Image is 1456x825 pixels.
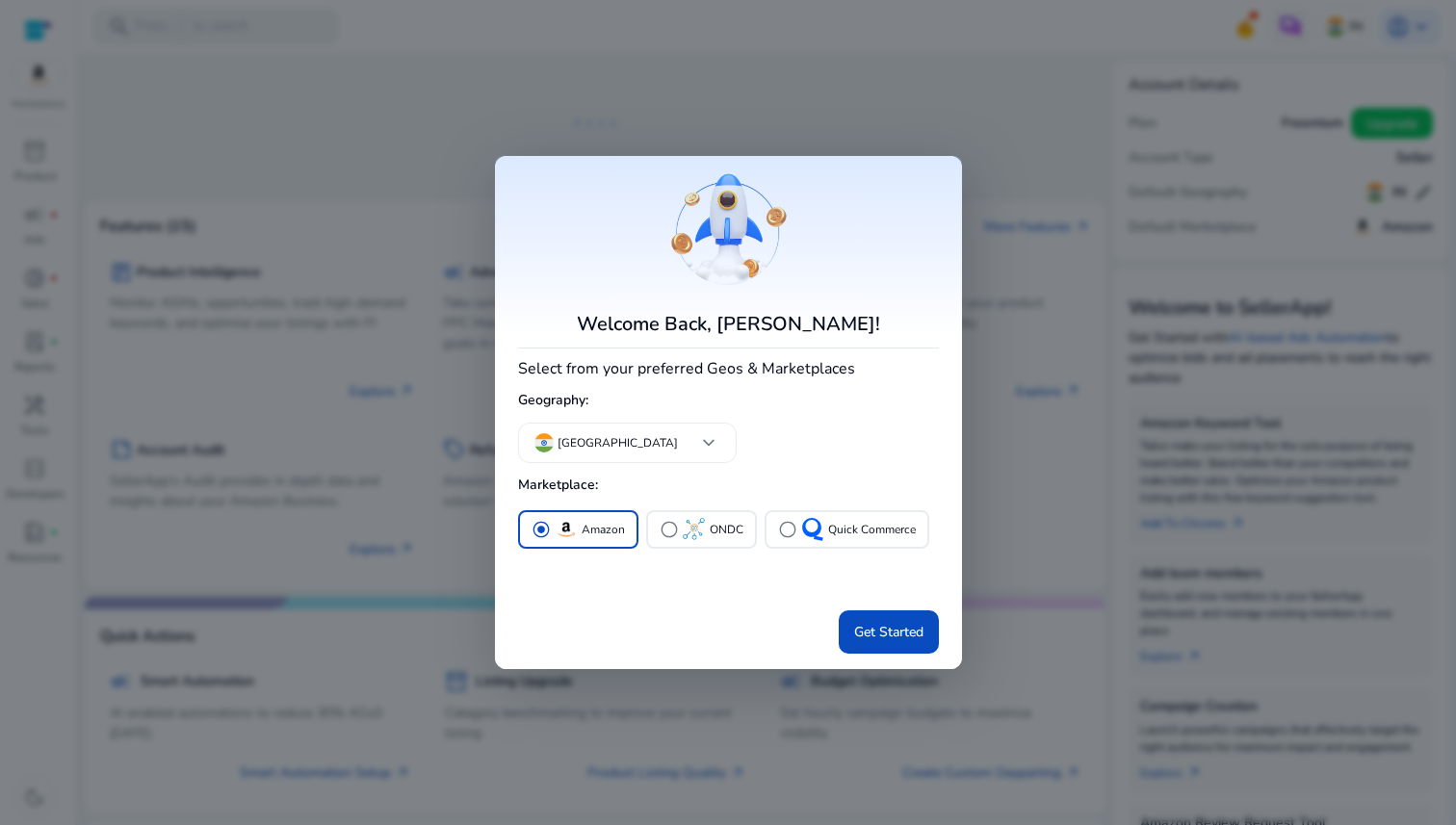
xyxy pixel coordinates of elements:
[518,470,939,502] h5: Marketplace:
[801,518,824,541] img: QC-logo.svg
[555,518,578,541] img: amazon.svg
[828,520,916,540] p: Quick Commerce
[582,520,625,540] p: Amazon
[660,520,679,539] span: radio_button_unchecked
[518,385,939,417] h5: Geography:
[839,610,939,654] button: Get Started
[683,518,706,541] img: ondc-sm.webp
[534,433,554,452] img: in.svg
[854,622,923,642] span: Get Started
[710,520,743,540] p: ONDC
[532,520,551,539] span: radio_button_checked
[697,431,720,454] span: keyboard_arrow_down
[558,434,678,451] p: [GEOGRAPHIC_DATA]
[778,520,797,539] span: radio_button_unchecked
